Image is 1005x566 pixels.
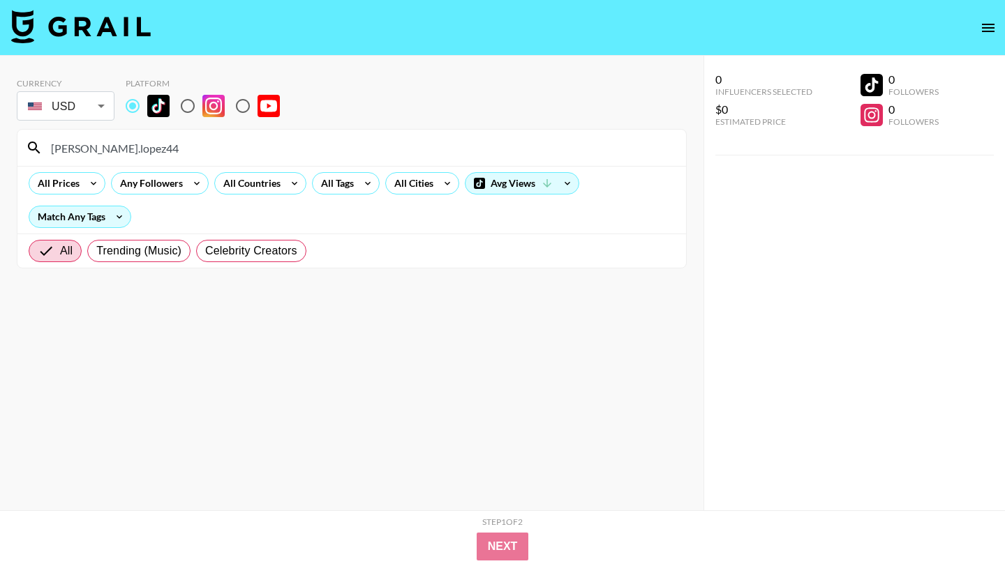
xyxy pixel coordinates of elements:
img: TikTok [147,95,170,117]
div: All Prices [29,173,82,194]
span: Celebrity Creators [205,243,297,259]
div: Platform [126,78,291,89]
iframe: Drift Widget Chat Controller [935,496,988,549]
div: All Tags [313,173,357,194]
img: Grail Talent [11,10,151,43]
div: All Countries [215,173,283,194]
button: open drawer [974,14,1002,42]
div: All Cities [386,173,436,194]
div: Estimated Price [715,116,812,127]
div: Step 1 of 2 [482,517,523,527]
button: Next [477,533,529,560]
span: All [60,243,73,259]
img: Instagram [202,95,225,117]
input: Search by User Name [43,137,678,159]
div: Any Followers [112,173,186,194]
div: Followers [888,116,939,127]
div: 0 [888,102,939,116]
div: Avg Views [466,173,579,194]
div: Followers [888,86,939,97]
div: Influencers Selected [715,86,812,97]
div: 0 [715,72,812,86]
div: Match Any Tags [29,206,131,227]
img: YouTube [258,95,280,117]
span: Trending (Music) [96,243,181,259]
div: Currency [17,78,114,89]
div: $0 [715,102,812,116]
div: USD [20,94,112,118]
div: 0 [888,72,939,86]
